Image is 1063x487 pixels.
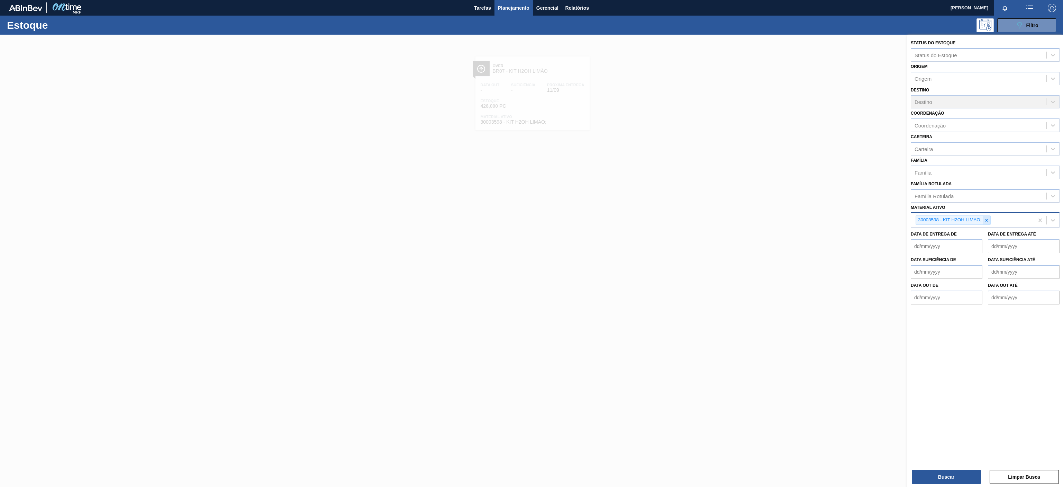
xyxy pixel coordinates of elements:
[911,257,956,262] label: Data suficiência de
[9,5,42,11] img: TNhmsLtSVTkK8tSr43FrP2fwEKptu5GPRR3wAAAABJRU5ErkJggg==
[988,232,1036,237] label: Data de Entrega até
[915,123,946,129] div: Coordenação
[988,257,1035,262] label: Data suficiência até
[915,193,954,199] div: Família Rotulada
[976,18,994,32] div: Pogramando: nenhum usuário selecionado
[1048,4,1056,12] img: Logout
[988,239,1060,253] input: dd/mm/yyyy
[911,181,952,186] label: Família Rotulada
[988,265,1060,279] input: dd/mm/yyyy
[915,76,932,81] div: Origem
[997,18,1056,32] button: Filtro
[1026,23,1038,28] span: Filtro
[474,4,491,12] span: Tarefas
[1026,4,1034,12] img: userActions
[911,232,957,237] label: Data de Entrega de
[915,169,932,175] div: Família
[911,205,945,210] label: Material ativo
[915,52,957,58] div: Status do Estoque
[911,239,982,253] input: dd/mm/yyyy
[911,283,938,288] label: Data out de
[988,283,1018,288] label: Data out até
[911,64,928,69] label: Origem
[498,4,529,12] span: Planejamento
[916,216,983,224] div: 30003598 - KIT H2OH LIMAO;
[911,291,982,304] input: dd/mm/yyyy
[536,4,558,12] span: Gerencial
[994,3,1016,13] button: Notificações
[911,111,944,116] label: Coordenação
[911,265,982,279] input: dd/mm/yyyy
[911,134,932,139] label: Carteira
[565,4,589,12] span: Relatórios
[911,41,955,45] label: Status do Estoque
[988,291,1060,304] input: dd/mm/yyyy
[7,21,117,29] h1: Estoque
[915,146,933,152] div: Carteira
[911,158,927,163] label: Família
[911,88,929,92] label: Destino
